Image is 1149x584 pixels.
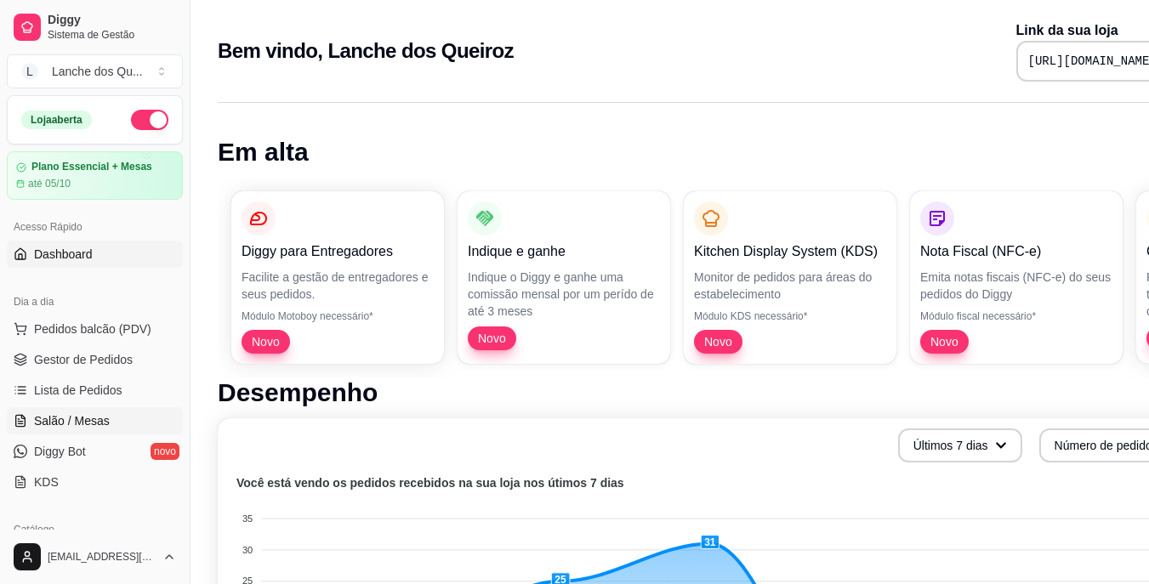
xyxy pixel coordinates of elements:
a: KDS [7,468,183,496]
button: Diggy para EntregadoresFacilite a gestão de entregadores e seus pedidos.Módulo Motoboy necessário... [231,191,444,364]
div: Lanche dos Qu ... [52,63,143,80]
button: Indique e ganheIndique o Diggy e ganhe uma comissão mensal por um perído de até 3 mesesNovo [458,191,670,364]
p: Módulo KDS necessário* [694,309,886,323]
span: Salão / Mesas [34,412,110,429]
button: Kitchen Display System (KDS)Monitor de pedidos para áreas do estabelecimentoMódulo KDS necessário... [684,191,896,364]
button: Alterar Status [131,110,168,130]
span: KDS [34,473,59,490]
p: Indique e ganhe [468,241,660,262]
span: Pedidos balcão (PDV) [34,320,151,337]
button: Pedidos balcão (PDV) [7,315,183,343]
article: Plano Essencial + Mesas [31,161,152,173]
p: Módulo fiscal necessário* [920,309,1112,323]
a: Diggy Botnovo [7,438,183,465]
tspan: 30 [242,545,253,555]
a: Plano Essencial + Mesasaté 05/10 [7,151,183,200]
div: Dia a dia [7,288,183,315]
button: Nota Fiscal (NFC-e)Emita notas fiscais (NFC-e) do seus pedidos do DiggyMódulo fiscal necessário*Novo [910,191,1123,364]
span: Novo [471,330,513,347]
button: [EMAIL_ADDRESS][DOMAIN_NAME] [7,536,183,577]
a: Gestor de Pedidos [7,346,183,373]
h2: Bem vindo, Lanche dos Queiroz [218,37,514,65]
span: [EMAIL_ADDRESS][DOMAIN_NAME] [48,550,156,564]
button: Últimos 7 dias [898,428,1022,462]
span: Novo [697,333,739,350]
button: Select a team [7,54,183,88]
div: Loja aberta [21,111,92,129]
p: Diggy para Entregadores [242,241,434,262]
p: Módulo Motoboy necessário* [242,309,434,323]
article: até 05/10 [28,177,71,190]
p: Nota Fiscal (NFC-e) [920,241,1112,262]
div: Catálogo [7,516,183,543]
div: Acesso Rápido [7,213,183,241]
p: Kitchen Display System (KDS) [694,241,886,262]
span: Diggy [48,13,176,28]
span: Diggy Bot [34,443,86,460]
a: DiggySistema de Gestão [7,7,183,48]
a: Dashboard [7,241,183,268]
p: Facilite a gestão de entregadores e seus pedidos. [242,269,434,303]
p: Emita notas fiscais (NFC-e) do seus pedidos do Diggy [920,269,1112,303]
tspan: 35 [242,513,253,524]
span: Gestor de Pedidos [34,351,133,368]
span: L [21,63,38,80]
a: Salão / Mesas [7,407,183,434]
span: Dashboard [34,246,93,263]
p: Monitor de pedidos para áreas do estabelecimento [694,269,886,303]
p: Indique o Diggy e ganhe uma comissão mensal por um perído de até 3 meses [468,269,660,320]
text: Você está vendo os pedidos recebidos na sua loja nos útimos 7 dias [236,476,624,490]
span: Novo [924,333,965,350]
span: Lista de Pedidos [34,382,122,399]
a: Lista de Pedidos [7,377,183,404]
span: Sistema de Gestão [48,28,176,42]
span: Novo [245,333,287,350]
